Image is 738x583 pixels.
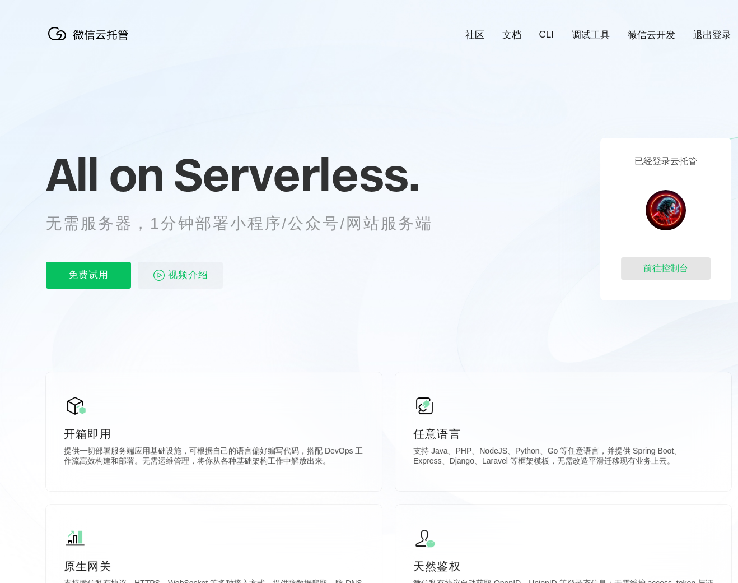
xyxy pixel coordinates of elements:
p: 任意语言 [413,426,713,442]
p: 开箱即用 [64,426,364,442]
a: 调试工具 [572,29,610,41]
a: 微信云开发 [628,29,675,41]
a: 微信云托管 [46,37,136,47]
p: 天然鉴权 [413,558,713,574]
span: 视频介绍 [168,262,208,289]
a: 社区 [465,29,484,41]
img: 微信云托管 [46,22,136,45]
p: 已经登录云托管 [634,156,697,168]
p: 支持 Java、PHP、NodeJS、Python、Go 等任意语言，并提供 Spring Boot、Express、Django、Laravel 等框架模板，无需改造平滑迁移现有业务上云。 [413,446,713,469]
span: All on [46,146,163,202]
div: 前往控制台 [621,257,711,280]
span: Serverless. [174,146,419,202]
p: 免费试用 [46,262,131,289]
p: 无需服务器，1分钟部署小程序/公众号/网站服务端 [46,212,454,235]
a: 文档 [502,29,521,41]
img: video_play.svg [152,269,166,282]
p: 原生网关 [64,558,364,574]
a: 退出登录 [693,29,731,41]
p: 提供一切部署服务端应用基础设施，可根据自己的语言偏好编写代码，搭配 DevOps 工作流高效构建和部署。无需运维管理，将你从各种基础架构工作中解放出来。 [64,446,364,469]
a: CLI [539,29,554,40]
